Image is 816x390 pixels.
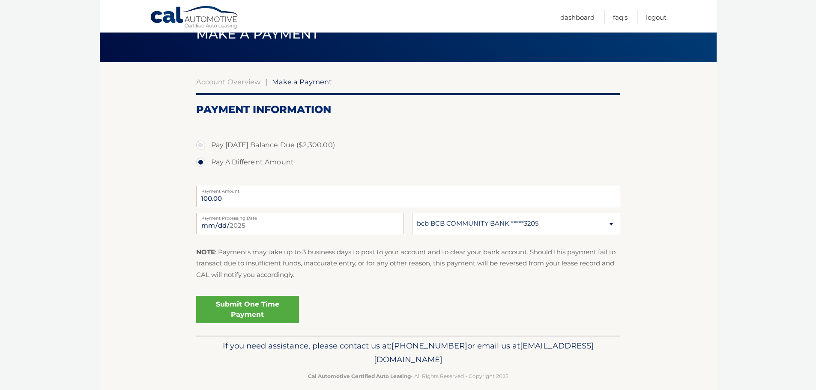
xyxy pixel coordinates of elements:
span: | [265,77,267,86]
a: FAQ's [613,10,628,24]
label: Pay A Different Amount [196,154,620,171]
a: Cal Automotive [150,6,240,30]
h2: Payment Information [196,103,620,116]
span: [PHONE_NUMBER] [392,341,467,351]
label: Pay [DATE] Balance Due ($2,300.00) [196,137,620,154]
strong: Cal Automotive Certified Auto Leasing [308,373,411,379]
a: Dashboard [560,10,595,24]
label: Payment Amount [196,186,620,193]
a: Logout [646,10,667,24]
a: Account Overview [196,77,260,86]
p: - All Rights Reserved - Copyright 2025 [202,372,615,381]
span: [EMAIL_ADDRESS][DOMAIN_NAME] [374,341,594,364]
strong: NOTE [196,248,215,256]
p: : Payments may take up to 3 business days to post to your account and to clear your bank account.... [196,247,620,280]
input: Payment Date [196,213,404,234]
input: Payment Amount [196,186,620,207]
p: If you need assistance, please contact us at: or email us at [202,339,615,366]
span: Make a Payment [196,26,319,42]
span: Make a Payment [272,77,332,86]
a: Submit One Time Payment [196,296,299,323]
label: Payment Processing Date [196,213,404,220]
